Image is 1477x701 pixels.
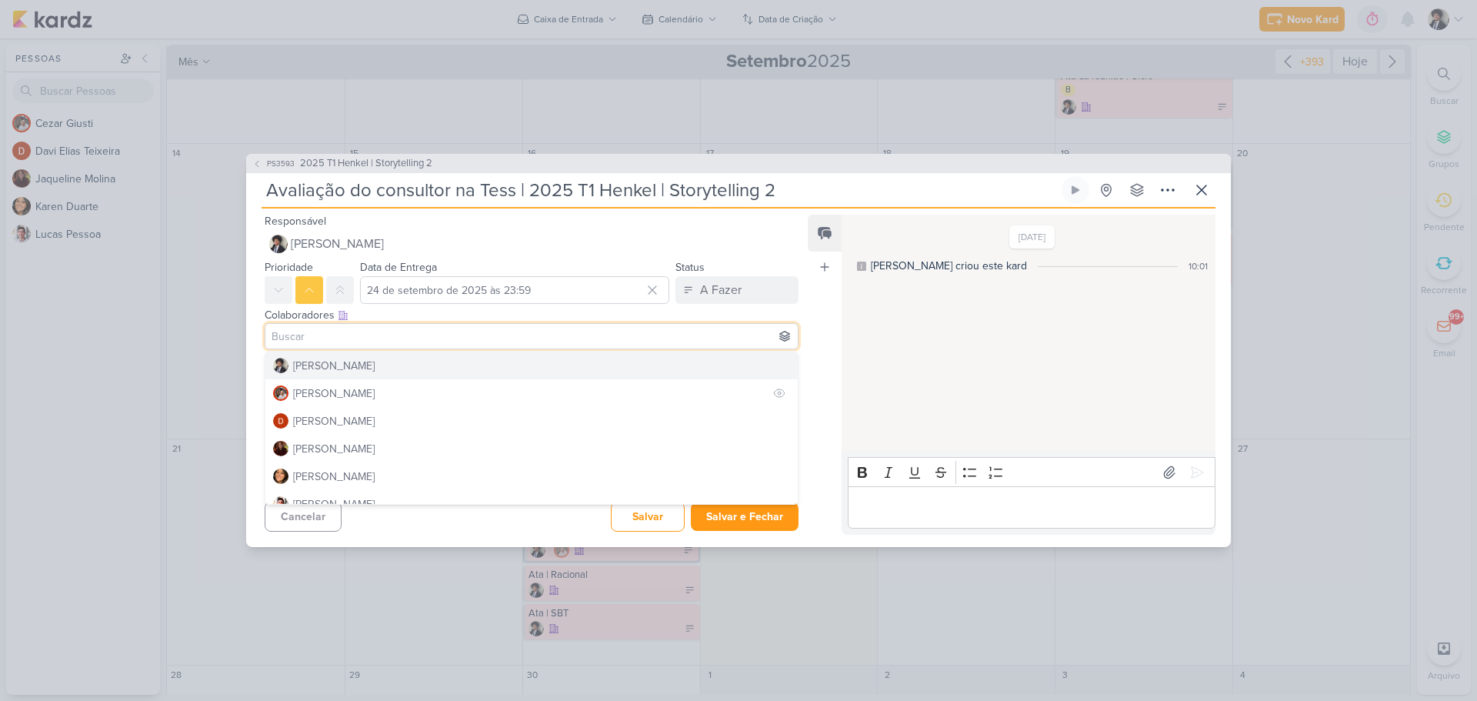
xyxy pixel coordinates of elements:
button: Salvar [611,502,685,532]
div: [PERSON_NAME] [293,386,375,402]
label: Data de Entrega [360,261,437,274]
div: 10:01 [1189,259,1208,273]
button: [PERSON_NAME] [265,352,798,379]
img: Karen Duarte [273,469,288,484]
span: 2025 T1 Henkel | Storytelling 2 [300,156,432,172]
button: [PERSON_NAME] [265,230,799,258]
img: Jaqueline Molina [273,441,288,456]
button: [PERSON_NAME] [265,435,798,462]
input: Kard Sem Título [262,176,1059,204]
div: Editor editing area: main [848,486,1215,529]
div: A Fazer [700,281,742,299]
img: Cezar Giusti [273,386,288,401]
div: [PERSON_NAME] [293,469,375,485]
button: [PERSON_NAME] [265,407,798,435]
img: Pedro Luahn Simões [273,358,288,373]
div: [PERSON_NAME] criou este kard [871,258,1027,274]
span: [PERSON_NAME] [291,235,384,253]
button: [PERSON_NAME] [265,490,798,518]
div: Editor toolbar [848,457,1215,487]
button: Salvar e Fechar [691,502,799,531]
input: Select a date [360,276,669,304]
img: Pedro Luahn Simões [269,235,288,253]
button: [PERSON_NAME] [265,462,798,490]
div: Ligar relógio [1069,184,1082,196]
div: [PERSON_NAME] [293,358,375,374]
div: [PERSON_NAME] [293,413,375,429]
input: Buscar [268,327,795,345]
button: PS3593 2025 T1 Henkel | Storytelling 2 [252,156,432,172]
div: [PERSON_NAME] [293,496,375,512]
img: Davi Elias Teixeira [273,413,288,429]
div: Colaboradores [265,307,799,323]
button: A Fazer [675,276,799,304]
button: Cancelar [265,502,342,532]
button: [PERSON_NAME] [265,379,798,407]
label: Status [675,261,705,274]
div: [PERSON_NAME] [293,441,375,457]
img: Lucas Pessoa [273,496,288,512]
label: Responsável [265,215,326,228]
span: PS3593 [265,158,297,169]
label: Prioridade [265,261,313,274]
